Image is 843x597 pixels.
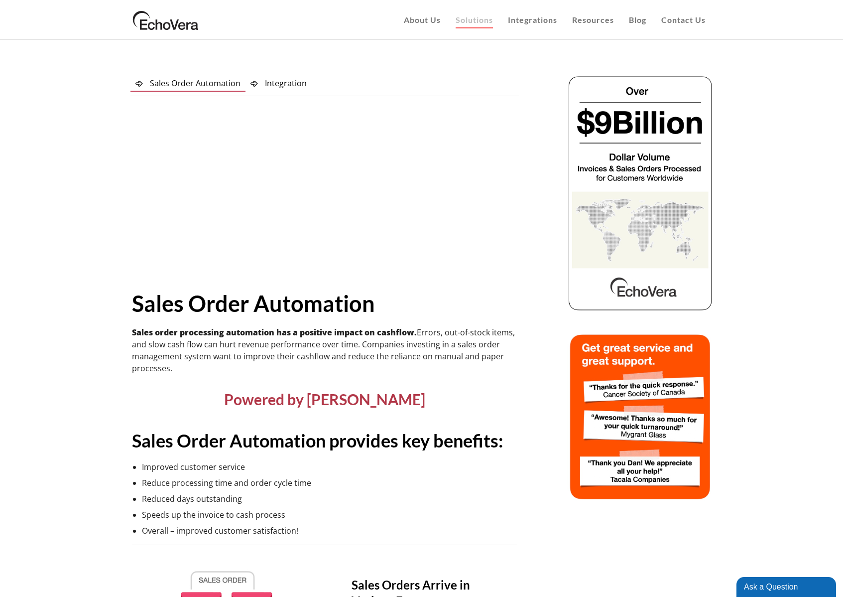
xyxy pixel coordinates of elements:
li: Speeds up the invoice to cash process [142,509,517,521]
a: Integration [245,75,312,92]
iframe: Sales Order Automation [185,113,464,270]
img: echovera dollar volume [567,75,713,311]
li: Overall – improved customer satisfaction! [142,525,517,537]
li: Improved customer service [142,461,517,473]
span: Integration [265,78,307,89]
strong: Sales order processing automation has a positive impact on cashflow. [132,327,417,338]
li: Reduce processing time and order cycle time [142,477,517,489]
strong: Sales Order Automation [132,290,375,317]
span: Sales Order Automation [150,78,241,89]
a: Sales Order Automation [130,75,245,92]
li: Reduced days outstanding [142,493,517,505]
span: Solutions [456,15,493,24]
img: echovera intelligent ocr sales order automation [567,331,713,502]
img: EchoVera [130,7,201,32]
span: Contact Us [661,15,706,24]
p: Errors, out-of-stock items, and slow cash flow can hurt revenue performance over time. Companies ... [132,326,517,374]
strong: Sales Order Automation provides key benefits: [132,430,503,451]
iframe: chat widget [736,575,838,597]
span: Powered by [PERSON_NAME] [224,390,425,408]
span: Resources [572,15,614,24]
span: Blog [629,15,646,24]
span: About Us [404,15,441,24]
span: Integrations [508,15,557,24]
